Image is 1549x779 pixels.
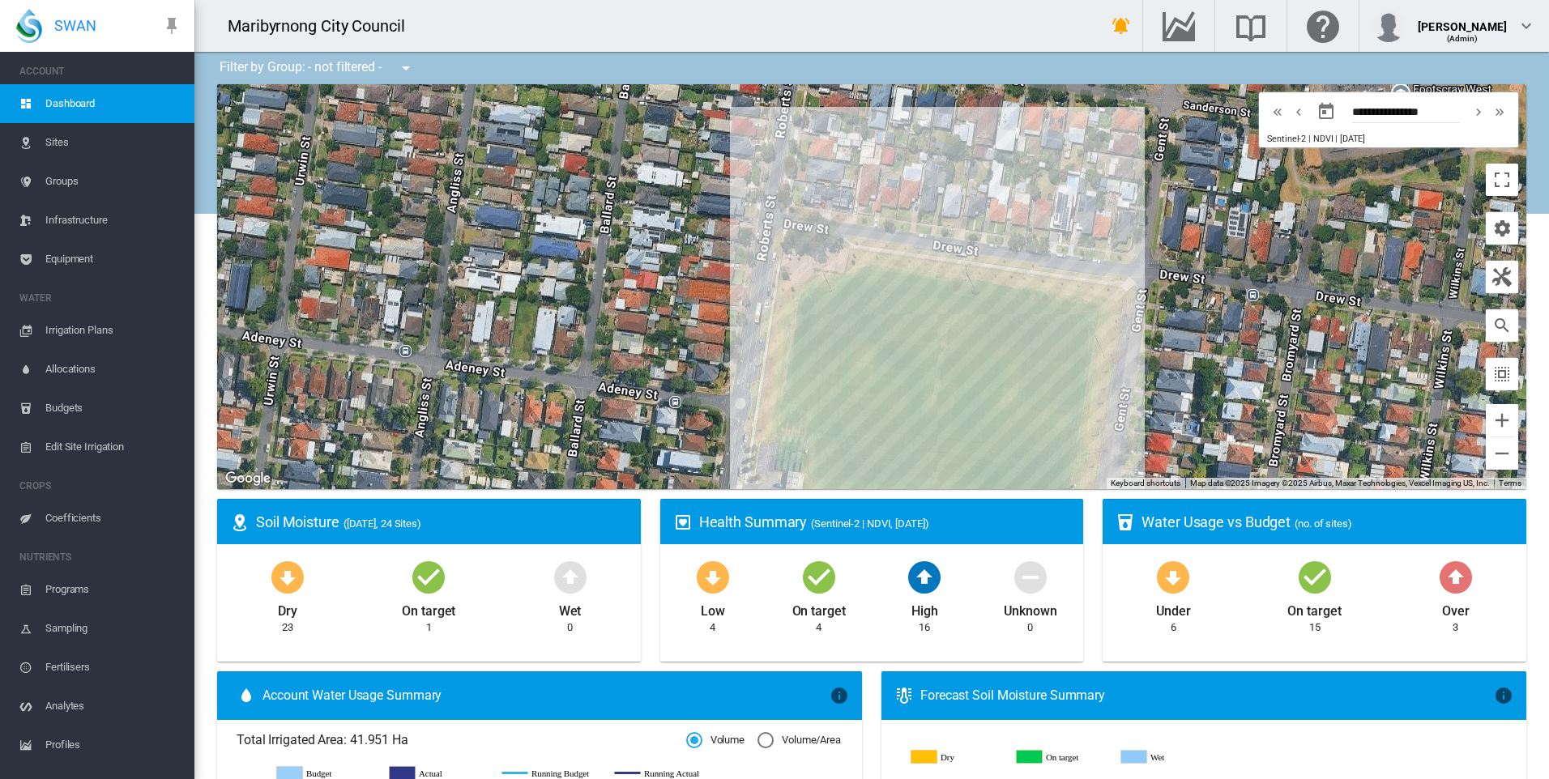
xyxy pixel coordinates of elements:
span: Sentinel-2 | NDVI [1267,134,1333,144]
md-icon: icon-menu-down [396,58,416,78]
md-radio-button: Volume/Area [757,733,841,748]
button: icon-chevron-double-left [1267,102,1288,121]
span: Irrigation Plans [45,311,181,350]
md-icon: icon-cog [1492,219,1512,238]
button: icon-magnify [1486,309,1518,342]
div: Under [1156,596,1191,620]
button: Zoom out [1486,437,1518,470]
md-icon: icon-bell-ring [1112,16,1131,36]
md-icon: icon-checkbox-marked-circle [800,557,839,596]
div: 15 [1309,620,1321,635]
md-icon: icon-arrow-down-bold-circle [1154,557,1193,596]
div: Dry [278,596,297,620]
div: Soil Moisture [256,512,628,532]
span: ([DATE], 24 Sites) [344,517,421,530]
md-icon: icon-map-marker-radius [230,513,250,532]
div: Forecast Soil Moisture Summary [920,687,1494,705]
span: CROPS [19,473,181,499]
md-icon: icon-information [830,686,849,705]
button: icon-chevron-double-right [1489,102,1510,121]
md-icon: icon-checkbox-marked-circle [409,557,448,596]
g: Dry [911,750,1004,764]
div: Filter by Group: - not filtered - [207,52,427,84]
div: Unknown [1004,596,1056,620]
md-icon: icon-thermometer-lines [894,686,914,705]
span: (Admin) [1447,34,1479,43]
span: Equipment [45,240,181,279]
button: Keyboard shortcuts [1111,478,1180,489]
div: Low [701,596,725,620]
g: Wet [1121,750,1214,764]
div: Wet [559,596,582,620]
span: Infrastructure [45,201,181,240]
img: Google [221,468,275,489]
span: Budgets [45,389,181,428]
span: NUTRIENTS [19,544,181,570]
span: Account Water Usage Summary [262,687,830,705]
span: Analytes [45,687,181,726]
span: Groups [45,162,181,201]
div: Health Summary [699,512,1071,532]
md-icon: icon-pin [162,16,181,36]
md-icon: Click here for help [1304,16,1342,36]
span: Programs [45,570,181,609]
md-icon: Go to the Data Hub [1159,16,1198,36]
span: Fertilisers [45,648,181,687]
button: icon-menu-down [390,52,422,84]
md-icon: icon-heart-box-outline [673,513,693,532]
button: icon-cog [1486,212,1518,245]
span: Coefficients [45,499,181,538]
span: Profiles [45,726,181,764]
md-icon: icon-cup-water [1116,513,1135,532]
span: Dashboard [45,84,181,123]
md-icon: Search the knowledge base [1231,16,1270,36]
md-icon: icon-chevron-double-right [1491,102,1508,121]
span: Allocations [45,350,181,389]
div: 0 [567,620,573,635]
img: SWAN-Landscape-Logo-Colour-drop.png [16,9,42,43]
div: 1 [426,620,432,635]
div: Water Usage vs Budget [1141,512,1513,532]
a: Terms [1499,479,1521,487]
img: profile.jpg [1372,10,1405,42]
span: ACCOUNT [19,58,181,84]
div: 3 [1453,620,1458,635]
span: Map data ©2025 Imagery ©2025 Airbus, Maxar Technologies, Vexcel Imaging US, Inc. [1190,479,1489,487]
div: Over [1442,596,1470,620]
md-icon: icon-arrow-up-bold-circle [551,557,590,596]
div: High [911,596,938,620]
md-icon: icon-arrow-down-bold-circle [693,557,732,596]
md-icon: icon-chevron-down [1517,16,1536,36]
button: icon-chevron-left [1288,102,1309,121]
md-icon: icon-select-all [1492,364,1512,384]
md-icon: icon-arrow-up-bold-circle [1436,557,1475,596]
span: Total Irrigated Area: 41.951 Ha [237,731,686,749]
button: Zoom in [1486,404,1518,436]
md-icon: icon-information [1494,686,1513,705]
span: SWAN [54,15,96,36]
div: Maribyrnong City Council [228,15,420,37]
g: On target [1017,750,1109,764]
div: 4 [816,620,821,635]
button: md-calendar [1310,96,1342,128]
div: 16 [919,620,930,635]
button: icon-chevron-right [1468,102,1489,121]
md-icon: icon-checkbox-marked-circle [1295,557,1334,596]
span: (Sentinel-2 | NDVI, [DATE]) [811,517,928,530]
span: Sampling [45,609,181,648]
md-icon: icon-water [237,686,256,705]
span: WATER [19,285,181,311]
md-icon: icon-arrow-down-bold-circle [268,557,307,596]
div: On target [1287,596,1341,620]
button: icon-bell-ring [1105,10,1137,42]
md-icon: icon-minus-circle [1011,557,1050,596]
div: On target [402,596,455,620]
div: 6 [1171,620,1176,635]
div: 23 [282,620,293,635]
div: On target [792,596,846,620]
div: [PERSON_NAME] [1418,12,1507,28]
span: Sites [45,123,181,162]
span: | [DATE] [1335,134,1364,144]
md-icon: icon-chevron-left [1290,102,1308,121]
div: 4 [710,620,715,635]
